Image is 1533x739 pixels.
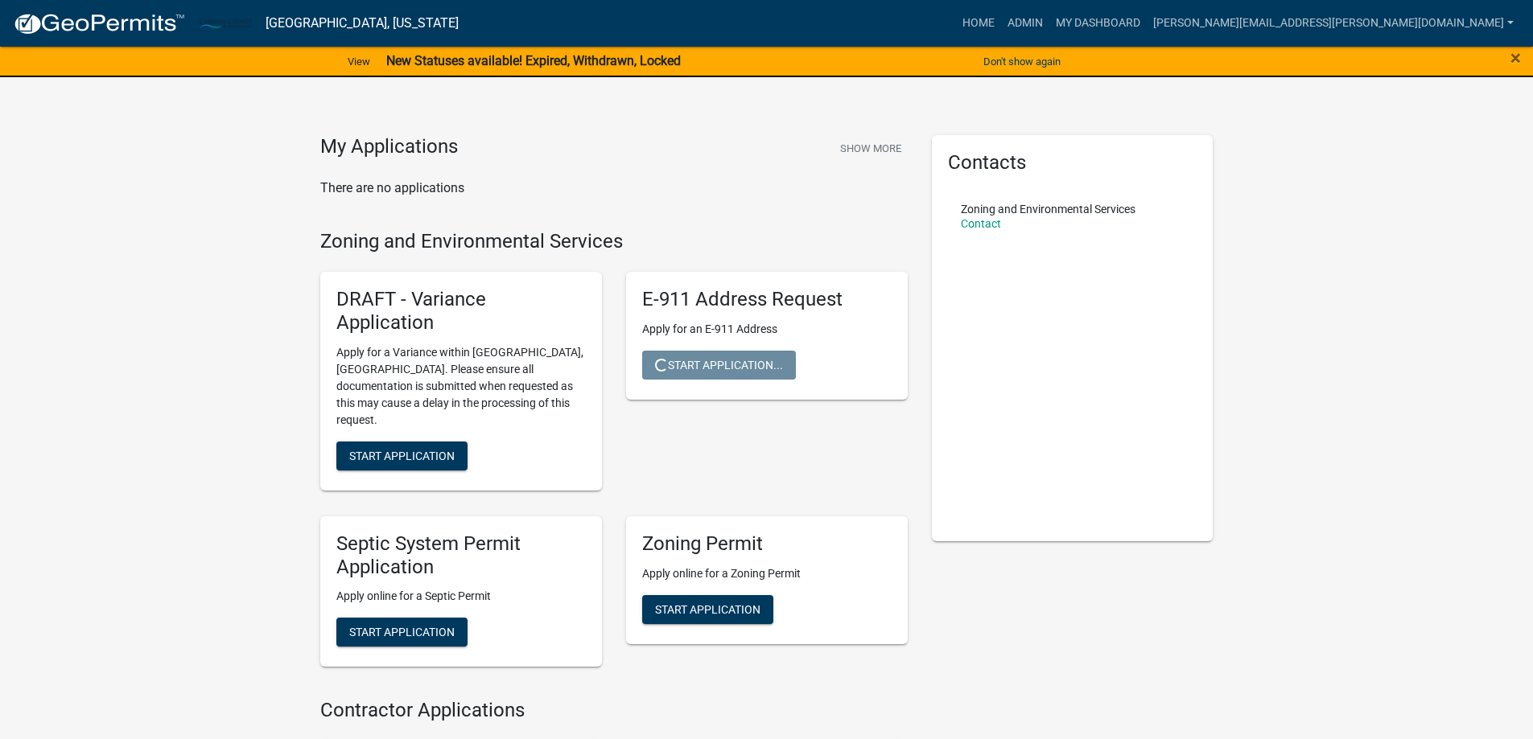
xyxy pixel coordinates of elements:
[642,288,892,311] h5: E-911 Address Request
[655,602,760,615] span: Start Application
[336,344,586,429] p: Apply for a Variance within [GEOGRAPHIC_DATA], [GEOGRAPHIC_DATA]. Please ensure all documentation...
[266,10,459,37] a: [GEOGRAPHIC_DATA], [US_STATE]
[336,618,468,647] button: Start Application
[977,48,1067,75] button: Don't show again
[948,151,1197,174] h5: Contacts
[198,12,253,34] img: Carlton County, Minnesota
[320,230,908,253] h4: Zoning and Environmental Services
[642,595,773,624] button: Start Application
[349,626,455,638] span: Start Application
[320,179,908,198] p: There are no applications
[642,532,892,556] h5: Zoning Permit
[642,351,796,380] button: Start Application...
[336,532,586,579] h5: Septic System Permit Application
[655,359,783,372] span: Start Application...
[1147,8,1520,39] a: [PERSON_NAME][EMAIL_ADDRESS][PERSON_NAME][DOMAIN_NAME]
[336,288,586,335] h5: DRAFT - Variance Application
[642,565,892,582] p: Apply online for a Zoning Permit
[386,53,681,68] strong: New Statuses available! Expired, Withdrawn, Locked
[1510,47,1521,69] span: ×
[1001,8,1049,39] a: Admin
[341,48,377,75] a: View
[1049,8,1147,39] a: My Dashboard
[320,699,908,722] h4: Contractor Applications
[320,135,458,159] h4: My Applications
[349,449,455,462] span: Start Application
[961,203,1135,215] p: Zoning and Environmental Services
[336,588,586,605] p: Apply online for a Septic Permit
[956,8,1001,39] a: Home
[834,135,908,162] button: Show More
[642,321,892,338] p: Apply for an E-911 Address
[961,217,1001,230] a: Contact
[336,441,468,470] button: Start Application
[1510,48,1521,68] button: Close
